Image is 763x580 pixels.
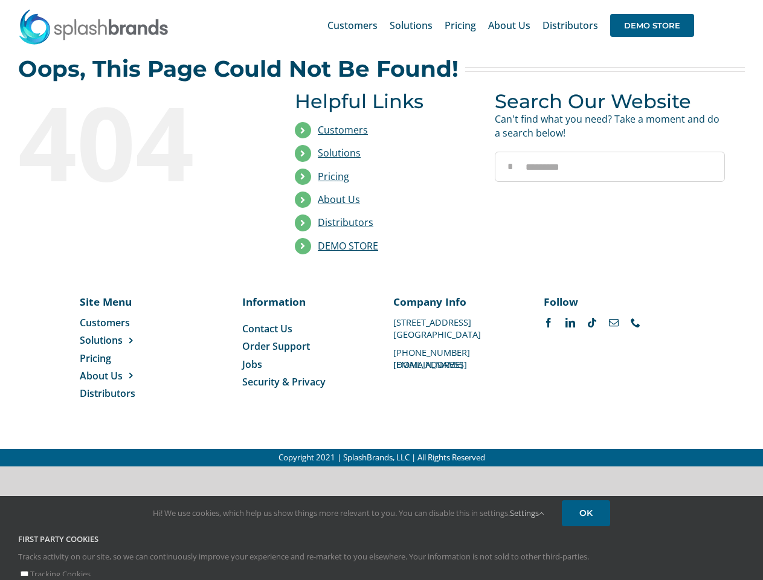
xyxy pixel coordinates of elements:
[80,316,161,329] a: Customers
[242,340,370,353] a: Order Support
[18,57,459,81] h2: Oops, This Page Could Not Be Found!
[153,507,544,518] span: Hi! We use cookies, which help us show things more relevant to you. You can disable this in setti...
[242,322,292,335] span: Contact Us
[495,152,725,182] input: Search...
[242,294,370,309] p: Information
[495,90,725,112] h3: Search Our Website
[318,193,360,206] a: About Us
[242,322,370,389] nav: Menu
[242,322,370,335] a: Contact Us
[295,90,477,112] h3: Helpful Links
[390,21,433,30] span: Solutions
[18,90,248,193] div: 404
[80,333,123,347] span: Solutions
[242,375,370,388] a: Security & Privacy
[18,533,745,546] h4: First Party Cookies
[80,369,161,382] a: About Us
[318,216,373,229] a: Distributors
[610,14,694,37] span: DEMO STORE
[242,340,310,353] span: Order Support
[488,21,530,30] span: About Us
[609,318,619,327] a: mail
[565,318,575,327] a: linkedin
[327,6,694,45] nav: Main Menu
[318,123,368,137] a: Customers
[544,318,553,327] a: facebook
[18,569,91,579] label: Tracking Cookies
[327,21,378,30] span: Customers
[318,170,349,183] a: Pricing
[80,316,130,329] span: Customers
[18,8,169,45] img: SplashBrands.com Logo
[242,375,326,388] span: Security & Privacy
[510,507,544,518] a: Settings
[242,358,262,371] span: Jobs
[80,333,161,347] a: Solutions
[80,316,161,401] nav: Menu
[242,358,370,371] a: Jobs
[80,294,161,309] p: Site Menu
[393,294,521,309] p: Company Info
[542,21,598,30] span: Distributors
[327,6,378,45] a: Customers
[445,6,476,45] a: Pricing
[587,318,597,327] a: tiktok
[21,571,28,579] input: Tracking Cookies
[318,239,378,253] a: DEMO STORE
[542,6,598,45] a: Distributors
[495,112,725,140] p: Can't find what you need? Take a moment and do a search below!
[544,294,671,309] p: Follow
[80,387,161,400] a: Distributors
[631,318,640,327] a: phone
[495,152,525,182] input: Search
[610,6,694,45] a: DEMO STORE
[80,369,123,382] span: About Us
[80,352,111,365] span: Pricing
[562,500,610,526] a: OK
[80,352,161,365] a: Pricing
[80,387,135,400] span: Distributors
[318,146,361,159] a: Solutions
[445,21,476,30] span: Pricing
[9,533,754,580] div: Tracks activity on our site, so we can continuously improve your experience and re-market to you ...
